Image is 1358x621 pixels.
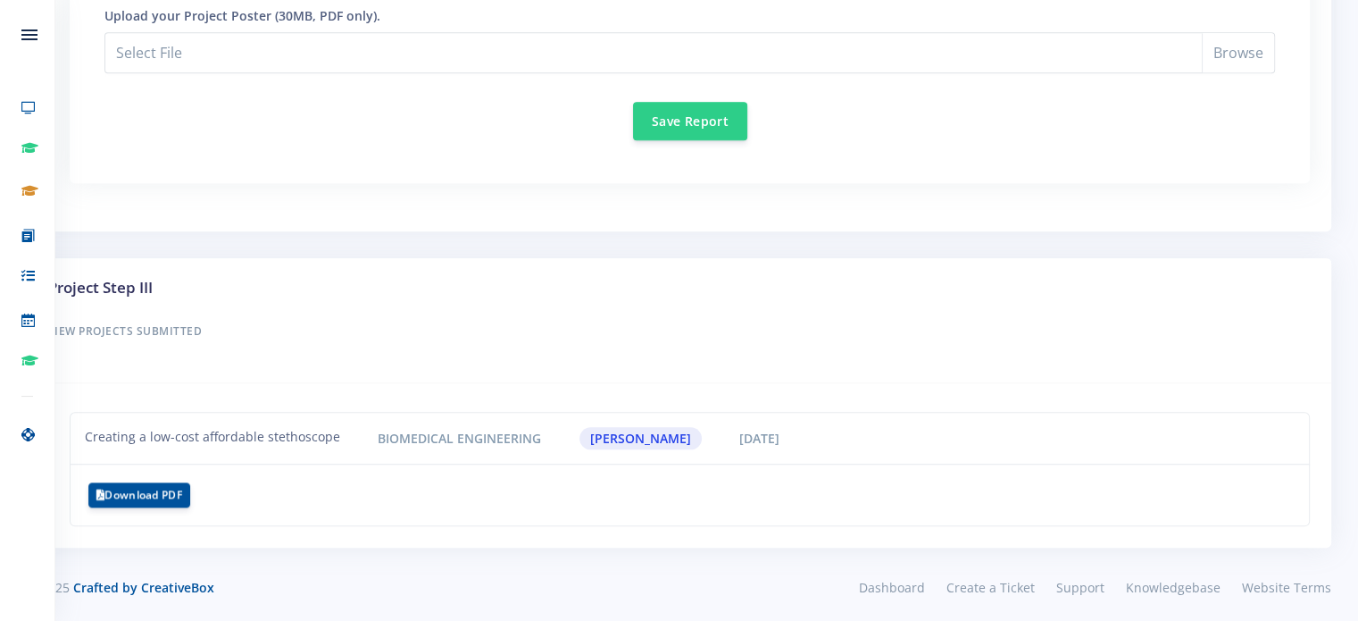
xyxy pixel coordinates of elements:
span: [DATE] [729,427,791,449]
span: Knowledgebase [1126,579,1221,596]
button: Download PDF [88,483,190,508]
span: Biomedical Engineering [367,427,553,449]
a: Support [1046,575,1115,600]
a: Website Terms [1231,575,1331,600]
div: Creating a low-cost affordable stethoscope [71,427,354,449]
label: Upload your Project Poster (30MB, PDF only). [104,6,380,25]
span: [PERSON_NAME] [579,427,703,449]
a: Knowledgebase [1115,575,1231,600]
a: Download PDF [85,485,194,502]
button: Save Report [633,102,747,140]
div: © 2025 [27,578,666,597]
a: Dashboard [848,575,936,600]
h6: View Projects Submitted [48,320,1310,343]
h3: Project Step III [48,276,1310,299]
a: Crafted by CreativeBox [73,579,214,596]
a: Create a Ticket [936,575,1046,600]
